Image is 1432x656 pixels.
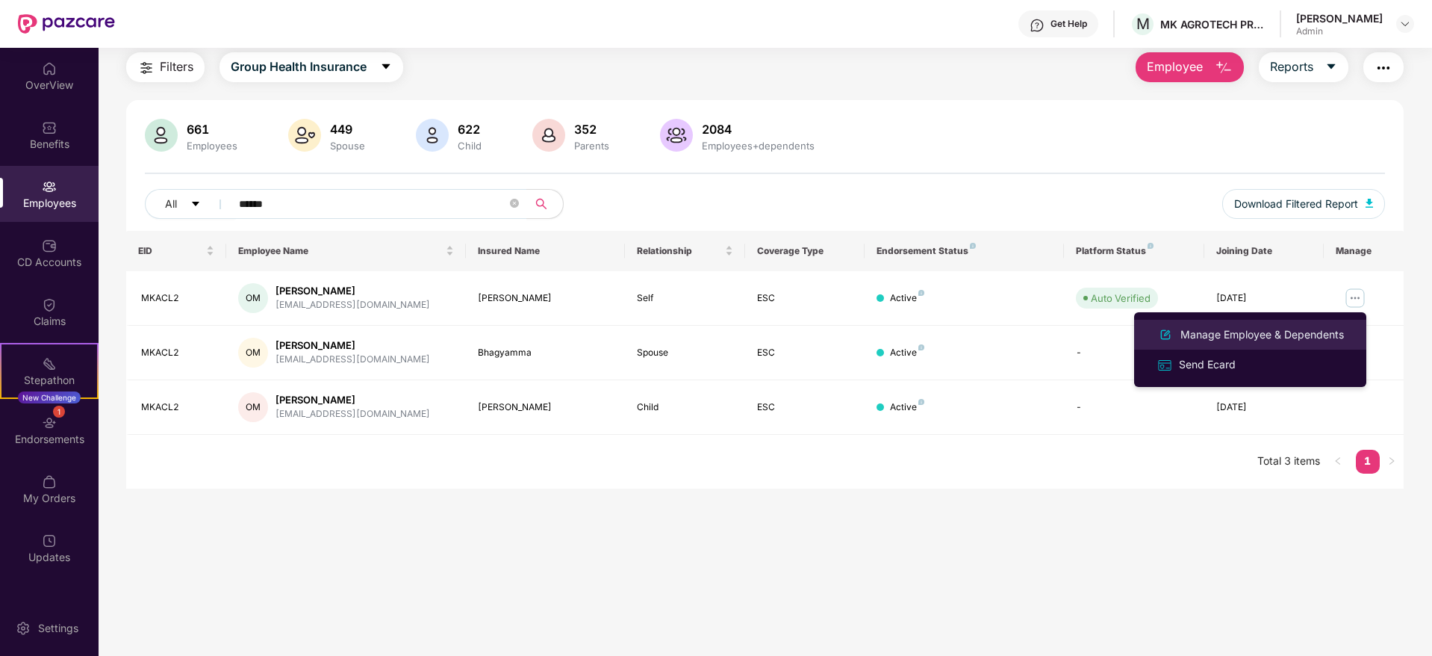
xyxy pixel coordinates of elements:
div: 1 [53,406,65,418]
div: [PERSON_NAME] [275,393,430,407]
img: svg+xml;base64,PHN2ZyBpZD0iRHJvcGRvd24tMzJ4MzIiIHhtbG5zPSJodHRwOi8vd3d3LnczLm9yZy8yMDAwL3N2ZyIgd2... [1399,18,1411,30]
img: svg+xml;base64,PHN2ZyB4bWxucz0iaHR0cDovL3d3dy53My5vcmcvMjAwMC9zdmciIHhtbG5zOnhsaW5rPSJodHRwOi8vd3... [532,119,565,152]
img: svg+xml;base64,PHN2ZyBpZD0iQ2xhaW0iIHhtbG5zPSJodHRwOi8vd3d3LnczLm9yZy8yMDAwL3N2ZyIgd2lkdGg9IjIwIi... [42,297,57,312]
th: Coverage Type [745,231,865,271]
th: Insured Name [466,231,626,271]
span: left [1333,457,1342,465]
img: svg+xml;base64,PHN2ZyBpZD0iSGVscC0zMngzMiIgeG1sbnM9Imh0dHA6Ly93d3cudzMub3JnLzIwMDAvc3ZnIiB3aWR0aD... [1030,18,1045,33]
div: Spouse [327,140,368,152]
button: Download Filtered Report [1222,189,1385,219]
th: Employee Name [226,231,466,271]
div: [PERSON_NAME] [478,291,614,306]
img: svg+xml;base64,PHN2ZyB4bWxucz0iaHR0cDovL3d3dy53My5vcmcvMjAwMC9zdmciIHdpZHRoPSIxNiIgaGVpZ2h0PSIxNi... [1157,357,1173,374]
span: caret-down [380,61,392,74]
span: Reports [1270,58,1313,76]
div: Parents [571,140,612,152]
span: EID [138,245,203,257]
div: Bhagyamma [478,346,614,360]
span: M [1136,15,1150,33]
div: OM [238,338,268,368]
div: Employees [184,140,240,152]
div: Manage Employee & Dependents [1177,327,1347,343]
div: 622 [455,122,485,137]
div: [PERSON_NAME] [275,338,430,353]
img: svg+xml;base64,PHN2ZyBpZD0iRW5kb3JzZW1lbnRzIiB4bWxucz0iaHR0cDovL3d3dy53My5vcmcvMjAwMC9zdmciIHdpZH... [42,415,57,430]
div: ESC [757,346,853,360]
div: Spouse [637,346,732,360]
img: svg+xml;base64,PHN2ZyB4bWxucz0iaHR0cDovL3d3dy53My5vcmcvMjAwMC9zdmciIHhtbG5zOnhsaW5rPSJodHRwOi8vd3... [660,119,693,152]
img: svg+xml;base64,PHN2ZyBpZD0iTXlfT3JkZXJzIiBkYXRhLW5hbWU9Ik15IE9yZGVycyIgeG1sbnM9Imh0dHA6Ly93d3cudz... [42,474,57,489]
div: [DATE] [1216,291,1312,306]
button: left [1326,450,1350,474]
span: caret-down [190,199,201,211]
img: svg+xml;base64,PHN2ZyB4bWxucz0iaHR0cDovL3d3dy53My5vcmcvMjAwMC9zdmciIHdpZHRoPSI4IiBoZWlnaHQ9IjgiIH... [1148,243,1154,249]
img: svg+xml;base64,PHN2ZyB4bWxucz0iaHR0cDovL3d3dy53My5vcmcvMjAwMC9zdmciIHhtbG5zOnhsaW5rPSJodHRwOi8vd3... [145,119,178,152]
button: search [526,189,564,219]
div: [PERSON_NAME] [1296,11,1383,25]
img: svg+xml;base64,PHN2ZyB4bWxucz0iaHR0cDovL3d3dy53My5vcmcvMjAwMC9zdmciIHdpZHRoPSIyNCIgaGVpZ2h0PSIyNC... [137,59,155,77]
img: svg+xml;base64,PHN2ZyB4bWxucz0iaHR0cDovL3d3dy53My5vcmcvMjAwMC9zdmciIHdpZHRoPSIyMSIgaGVpZ2h0PSIyMC... [42,356,57,371]
div: [EMAIL_ADDRESS][DOMAIN_NAME] [275,407,430,421]
img: svg+xml;base64,PHN2ZyB4bWxucz0iaHR0cDovL3d3dy53My5vcmcvMjAwMC9zdmciIHhtbG5zOnhsaW5rPSJodHRwOi8vd3... [416,119,449,152]
img: svg+xml;base64,PHN2ZyBpZD0iRW1wbG95ZWVzIiB4bWxucz0iaHR0cDovL3d3dy53My5vcmcvMjAwMC9zdmciIHdpZHRoPS... [42,179,57,194]
div: [DATE] [1216,400,1312,415]
img: svg+xml;base64,PHN2ZyB4bWxucz0iaHR0cDovL3d3dy53My5vcmcvMjAwMC9zdmciIHhtbG5zOnhsaW5rPSJodHRwOi8vd3... [1215,59,1233,77]
img: svg+xml;base64,PHN2ZyB4bWxucz0iaHR0cDovL3d3dy53My5vcmcvMjAwMC9zdmciIHdpZHRoPSI4IiBoZWlnaHQ9IjgiIH... [918,399,924,405]
div: Employees+dependents [699,140,818,152]
div: Admin [1296,25,1383,37]
img: svg+xml;base64,PHN2ZyB4bWxucz0iaHR0cDovL3d3dy53My5vcmcvMjAwMC9zdmciIHdpZHRoPSI4IiBoZWlnaHQ9IjgiIH... [918,344,924,350]
li: Previous Page [1326,450,1350,474]
img: svg+xml;base64,PHN2ZyBpZD0iSG9tZSIgeG1sbnM9Imh0dHA6Ly93d3cudzMub3JnLzIwMDAvc3ZnIiB3aWR0aD0iMjAiIG... [42,61,57,76]
div: [PERSON_NAME] [478,400,614,415]
button: Group Health Insurancecaret-down [220,52,403,82]
div: Active [890,400,924,415]
div: MKACL2 [141,291,214,306]
div: Child [637,400,732,415]
span: close-circle [510,197,519,211]
img: svg+xml;base64,PHN2ZyBpZD0iU2V0dGluZy0yMHgyMCIgeG1sbnM9Imh0dHA6Ly93d3cudzMub3JnLzIwMDAvc3ZnIiB3aW... [16,621,31,636]
span: close-circle [510,199,519,208]
th: EID [126,231,226,271]
div: New Challenge [18,392,81,403]
img: New Pazcare Logo [18,14,115,34]
div: Self [637,291,732,306]
span: Download Filtered Report [1234,196,1358,212]
div: Get Help [1050,18,1087,30]
div: 449 [327,122,368,137]
div: MKACL2 [141,346,214,360]
span: search [526,198,555,210]
div: [EMAIL_ADDRESS][DOMAIN_NAME] [275,353,430,367]
button: Allcaret-down [145,189,236,219]
div: [PERSON_NAME] [275,284,430,298]
img: svg+xml;base64,PHN2ZyBpZD0iQmVuZWZpdHMiIHhtbG5zPSJodHRwOi8vd3d3LnczLm9yZy8yMDAwL3N2ZyIgd2lkdGg9Ij... [42,120,57,135]
img: svg+xml;base64,PHN2ZyBpZD0iQ0RfQWNjb3VudHMiIGRhdGEtbmFtZT0iQ0QgQWNjb3VudHMiIHhtbG5zPSJodHRwOi8vd3... [42,238,57,253]
th: Manage [1324,231,1404,271]
span: caret-down [1325,61,1337,74]
button: Filters [126,52,205,82]
td: - [1064,380,1204,435]
div: 661 [184,122,240,137]
button: Employee [1136,52,1244,82]
div: Settings [34,621,83,636]
img: svg+xml;base64,PHN2ZyB4bWxucz0iaHR0cDovL3d3dy53My5vcmcvMjAwMC9zdmciIHhtbG5zOnhsaW5rPSJodHRwOi8vd3... [288,119,321,152]
img: svg+xml;base64,PHN2ZyB4bWxucz0iaHR0cDovL3d3dy53My5vcmcvMjAwMC9zdmciIHdpZHRoPSI4IiBoZWlnaHQ9IjgiIH... [970,243,976,249]
div: 2084 [699,122,818,137]
div: Platform Status [1076,245,1192,257]
img: svg+xml;base64,PHN2ZyBpZD0iVXBkYXRlZCIgeG1sbnM9Imh0dHA6Ly93d3cudzMub3JnLzIwMDAvc3ZnIiB3aWR0aD0iMj... [42,533,57,548]
img: svg+xml;base64,PHN2ZyB4bWxucz0iaHR0cDovL3d3dy53My5vcmcvMjAwMC9zdmciIHdpZHRoPSIyNCIgaGVpZ2h0PSIyNC... [1375,59,1392,77]
div: Active [890,346,924,360]
td: - [1064,326,1204,380]
img: svg+xml;base64,PHN2ZyB4bWxucz0iaHR0cDovL3d3dy53My5vcmcvMjAwMC9zdmciIHhtbG5zOnhsaW5rPSJodHRwOi8vd3... [1366,199,1373,208]
th: Relationship [625,231,744,271]
div: Child [455,140,485,152]
span: right [1387,457,1396,465]
div: MKACL2 [141,400,214,415]
img: svg+xml;base64,PHN2ZyB4bWxucz0iaHR0cDovL3d3dy53My5vcmcvMjAwMC9zdmciIHhtbG5zOnhsaW5rPSJodHRwOi8vd3... [1157,326,1174,344]
div: Auto Verified [1091,291,1151,306]
div: 352 [571,122,612,137]
li: 1 [1356,450,1380,474]
div: Send Ecard [1176,356,1239,373]
span: Filters [160,58,193,76]
li: Next Page [1380,450,1404,474]
div: Stepathon [1,373,97,388]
